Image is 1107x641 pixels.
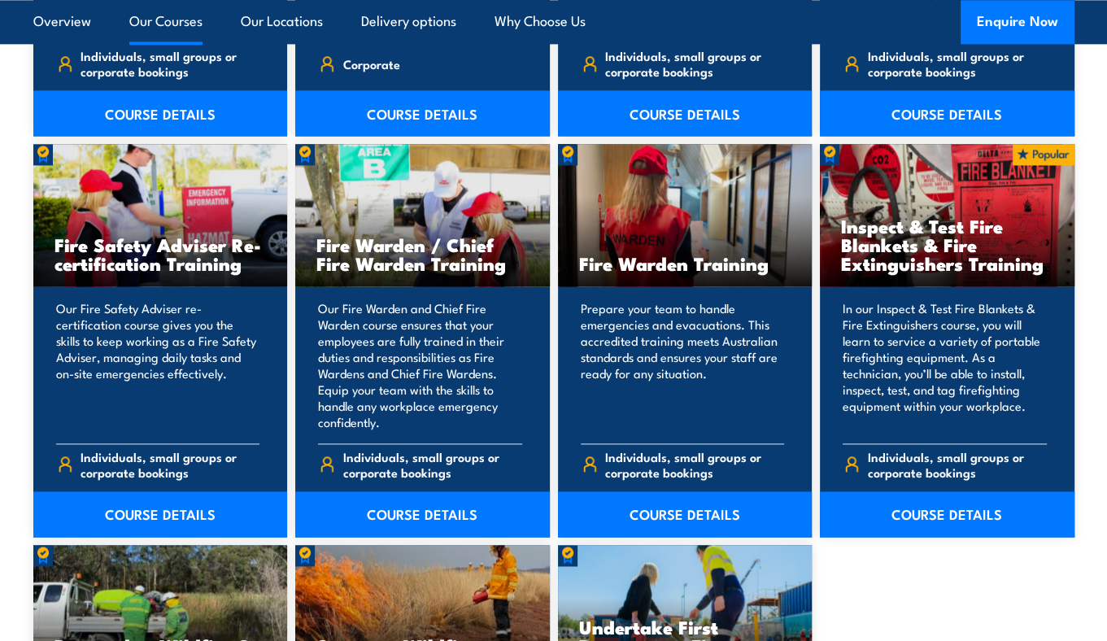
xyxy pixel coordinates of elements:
[558,491,813,537] a: COURSE DETAILS
[605,449,784,480] span: Individuals, small groups or corporate bookings
[579,254,791,273] h3: Fire Warden Training
[558,90,813,136] a: COURSE DETAILS
[54,235,267,273] h3: Fire Safety Adviser Re-certification Training
[581,300,785,430] p: Prepare your team to handle emergencies and evacuations. This accredited training meets Australia...
[868,48,1047,79] span: Individuals, small groups or corporate bookings
[868,449,1047,480] span: Individuals, small groups or corporate bookings
[343,449,522,480] span: Individuals, small groups or corporate bookings
[33,90,288,136] a: COURSE DETAILS
[605,48,784,79] span: Individuals, small groups or corporate bookings
[841,216,1053,273] h3: Inspect & Test Fire Blankets & Fire Extinguishers Training
[81,449,259,480] span: Individuals, small groups or corporate bookings
[295,90,550,136] a: COURSE DETAILS
[820,90,1074,136] a: COURSE DETAILS
[843,300,1047,430] p: In our Inspect & Test Fire Blankets & Fire Extinguishers course, you will learn to service a vari...
[316,235,529,273] h3: Fire Warden / Chief Fire Warden Training
[318,300,522,430] p: Our Fire Warden and Chief Fire Warden course ensures that your employees are fully trained in the...
[343,51,400,76] span: Corporate
[81,48,259,79] span: Individuals, small groups or corporate bookings
[33,491,288,537] a: COURSE DETAILS
[820,491,1074,537] a: COURSE DETAILS
[295,491,550,537] a: COURSE DETAILS
[56,300,260,430] p: Our Fire Safety Adviser re-certification course gives you the skills to keep working as a Fire Sa...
